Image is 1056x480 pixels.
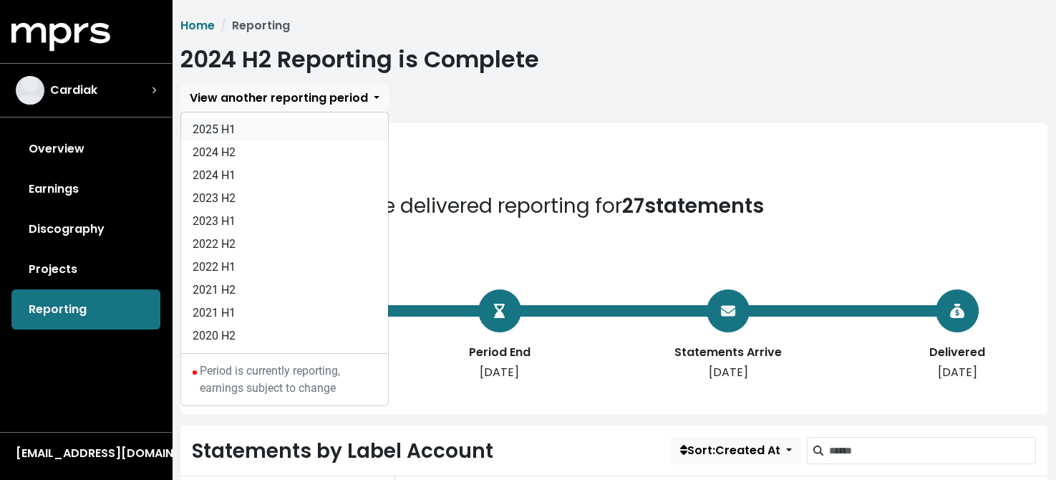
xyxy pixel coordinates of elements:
[215,17,290,34] li: Reporting
[671,364,785,381] div: [DATE]
[11,28,110,44] a: mprs logo
[181,210,388,233] a: 2023 H1
[829,437,1036,464] input: Search label accounts
[181,233,388,256] a: 2022 H2
[192,439,493,464] h2: Statements by Label Account
[181,325,388,347] a: 2020 H2
[50,82,97,99] span: Cardiak
[900,344,1014,361] div: Delivered
[181,118,388,141] a: 2025 H1
[180,17,215,34] a: Home
[180,46,539,73] h1: 2024 H2 Reporting is Complete
[181,141,388,164] a: 2024 H2
[190,90,368,106] span: View another reporting period
[11,129,160,169] a: Overview
[11,444,160,463] button: [EMAIL_ADDRESS][DOMAIN_NAME]
[671,344,785,361] div: Statements Arrive
[181,302,388,325] a: 2021 H1
[16,76,44,105] img: The selected account / producer
[180,85,389,112] button: View another reporting period
[900,364,1014,381] div: [DATE]
[622,192,764,220] b: 27 statements
[180,17,1047,34] nav: breadcrumb
[16,445,156,462] div: [EMAIL_ADDRESS][DOMAIN_NAME]
[181,187,388,210] a: 2023 H2
[11,209,160,249] a: Discography
[364,191,764,221] div: We delivered reporting for
[442,364,557,381] div: [DATE]
[11,169,160,209] a: Earnings
[181,279,388,302] a: 2021 H2
[181,164,388,187] a: 2024 H1
[671,437,801,464] button: Sort:Created At
[442,344,557,361] div: Period End
[11,249,160,289] a: Projects
[193,363,377,397] div: Period is currently reporting, earnings subject to change
[181,256,388,279] a: 2022 H1
[680,442,780,459] span: Sort: Created At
